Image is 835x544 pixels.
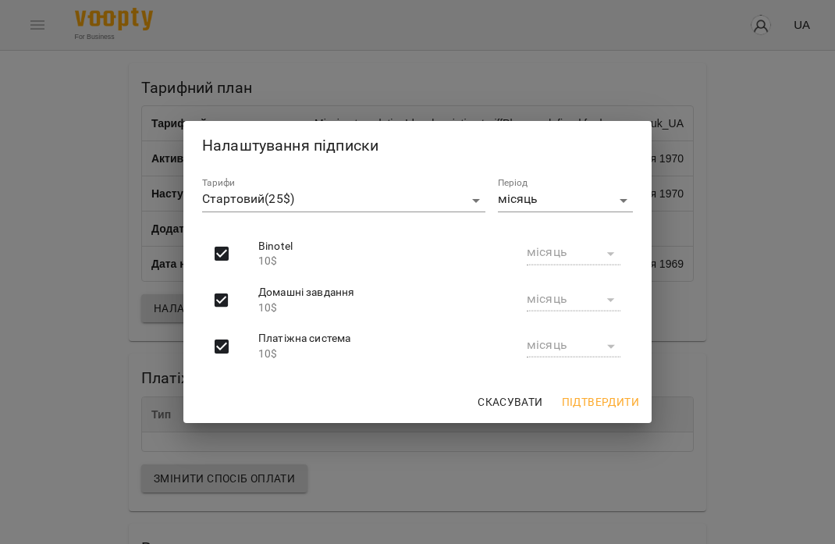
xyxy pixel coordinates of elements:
[527,335,620,357] div: місяць
[258,285,595,300] span: Домашні завдання
[202,178,235,187] label: Тарифи
[202,133,633,158] h2: Налаштування підписки
[258,347,595,362] p: 10$
[258,300,595,316] p: 10$
[556,388,645,416] button: Підтвердити
[258,239,595,254] span: Binotel
[498,190,633,212] div: місяць
[498,178,527,187] label: Період
[562,393,639,411] span: Підтвердити
[527,289,620,311] div: місяць
[527,243,620,265] div: місяць
[471,388,549,416] button: Скасувати
[202,190,485,212] div: Стартовий(25$)
[258,331,595,347] span: Платіжна система
[478,393,543,411] span: Скасувати
[258,254,595,269] p: 10$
